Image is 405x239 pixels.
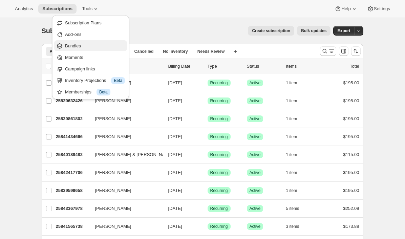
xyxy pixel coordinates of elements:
[286,63,320,70] div: Items
[286,150,305,159] button: 1 item
[56,186,359,195] div: 25839599658[PERSON_NAME][DATE]SuccessRecurringSuccessActive1 item$195.00
[333,26,354,36] button: Export
[331,4,361,14] button: Help
[42,27,86,35] span: Subscriptions
[114,78,122,83] span: Beta
[54,86,127,97] button: Memberships
[301,28,326,34] span: Bulk updates
[56,223,90,230] p: 25841565738
[286,134,297,139] span: 1 item
[38,4,77,14] button: Subscriptions
[168,134,182,139] span: [DATE]
[168,224,182,229] span: [DATE]
[56,114,359,124] div: 25839861802[PERSON_NAME][DATE]SuccessRecurringSuccessActive1 item$195.00
[95,133,131,140] span: [PERSON_NAME]
[210,98,228,104] span: Recurring
[168,80,182,85] span: [DATE]
[320,46,336,56] button: Search and filter results
[42,6,72,12] span: Subscriptions
[168,116,182,121] span: [DATE]
[363,4,394,14] button: Settings
[65,66,95,71] span: Campaign links
[54,17,127,28] button: Subscription Plans
[65,20,102,25] span: Subscription Plans
[95,115,131,122] span: [PERSON_NAME]
[250,188,261,193] span: Active
[78,4,103,14] button: Tools
[350,63,359,70] p: Total
[210,224,228,229] span: Recurring
[95,205,131,212] span: [PERSON_NAME]
[65,55,83,60] span: Moments
[168,206,182,211] span: [DATE]
[297,26,331,36] button: Bulk updates
[54,40,127,51] button: Bundles
[210,134,228,139] span: Recurring
[286,80,297,86] span: 1 item
[208,63,241,70] div: Type
[91,131,159,142] button: [PERSON_NAME]
[343,224,359,229] span: $173.88
[95,223,131,230] span: [PERSON_NAME]
[252,28,290,34] span: Create subscription
[65,32,81,37] span: Add-ons
[56,133,90,140] p: 25841434666
[54,29,127,40] button: Add-ons
[286,114,305,124] button: 1 item
[343,134,359,139] span: $195.00
[91,113,159,124] button: [PERSON_NAME]
[65,89,125,95] div: Memberships
[286,224,299,229] span: 3 items
[343,170,359,175] span: $195.00
[286,78,305,88] button: 1 item
[56,96,359,106] div: 25839632426[PERSON_NAME][DATE]SuccessRecurringSuccessActive1 item$195.00
[56,204,359,213] div: 25843367978[PERSON_NAME][DATE]SuccessRecurringSuccessActive5 items$252.09
[210,206,228,211] span: Recurring
[54,52,127,63] button: Moments
[286,152,297,157] span: 1 item
[82,6,92,12] span: Tools
[337,28,350,34] span: Export
[250,206,261,211] span: Active
[168,188,182,193] span: [DATE]
[247,63,281,70] p: Status
[286,206,299,211] span: 5 items
[343,98,359,103] span: $195.00
[65,77,125,84] div: Inventory Projections
[91,167,159,178] button: [PERSON_NAME]
[343,152,359,157] span: $115.00
[56,132,359,142] div: 25841434666[PERSON_NAME][DATE]SuccessRecurringSuccessActive1 item$195.00
[343,188,359,193] span: $195.00
[339,46,348,56] button: Customize table column order and visibility
[99,89,108,95] span: Beta
[54,63,127,74] button: Campaign links
[210,116,228,122] span: Recurring
[168,63,202,70] p: Billing Date
[56,169,90,176] p: 25842417706
[65,43,81,48] span: Bundles
[56,187,90,194] p: 25839599658
[91,149,159,160] button: [PERSON_NAME] & [PERSON_NAME] Candy
[286,116,297,122] span: 1 item
[56,115,90,122] p: 25839861802
[91,185,159,196] button: [PERSON_NAME]
[250,134,261,139] span: Active
[250,116,261,122] span: Active
[56,78,359,88] div: 25841008682[PERSON_NAME][DATE]SuccessRecurringSuccessActive1 item$195.00
[343,80,359,85] span: $195.00
[168,152,182,157] span: [DATE]
[91,203,159,214] button: [PERSON_NAME]
[56,150,359,159] div: 25840189482[PERSON_NAME] & [PERSON_NAME] Candy[DATE]SuccessRecurringSuccessActive1 item$115.00
[286,186,305,195] button: 1 item
[341,6,350,12] span: Help
[250,170,261,175] span: Active
[15,6,33,12] span: Analytics
[95,187,131,194] span: [PERSON_NAME]
[374,6,390,12] span: Settings
[250,80,261,86] span: Active
[163,49,188,54] span: No inventory
[168,170,182,175] span: [DATE]
[91,221,159,232] button: [PERSON_NAME]
[210,170,228,175] span: Recurring
[351,46,361,56] button: Sort the results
